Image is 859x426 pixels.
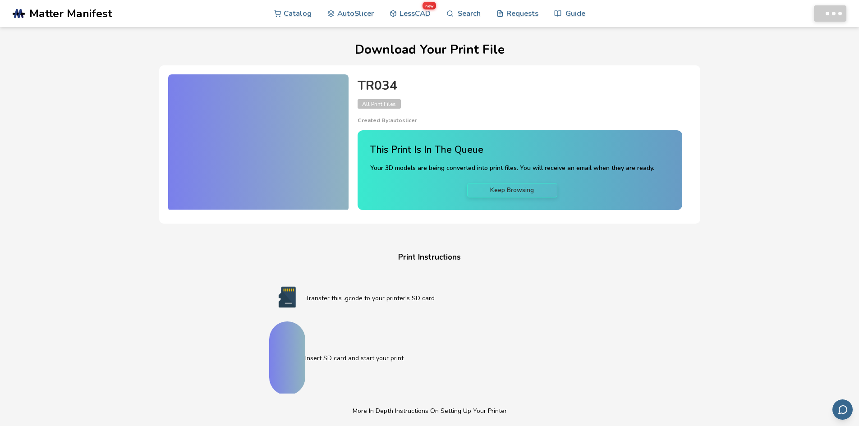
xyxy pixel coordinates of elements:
[269,406,590,416] p: More In Depth Instructions On Setting Up Your Printer
[370,143,654,157] h4: This Print Is In The Queue
[358,79,682,93] h4: TR034
[358,99,401,109] span: All Print Files
[358,117,682,124] p: Created By: autoslicer
[269,286,305,308] img: SD card
[258,251,601,265] h4: Print Instructions
[305,353,590,363] p: Insert SD card and start your print
[305,293,590,303] p: Transfer this .gcode to your printer's SD card
[29,7,112,20] span: Matter Manifest
[17,43,842,57] h1: Download Your Print File
[423,2,436,9] span: new
[370,163,654,173] p: Your 3D models are being converted into print files. You will receive an email when they are ready.
[832,399,853,420] button: Send feedback via email
[467,183,557,197] a: Keep Browsing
